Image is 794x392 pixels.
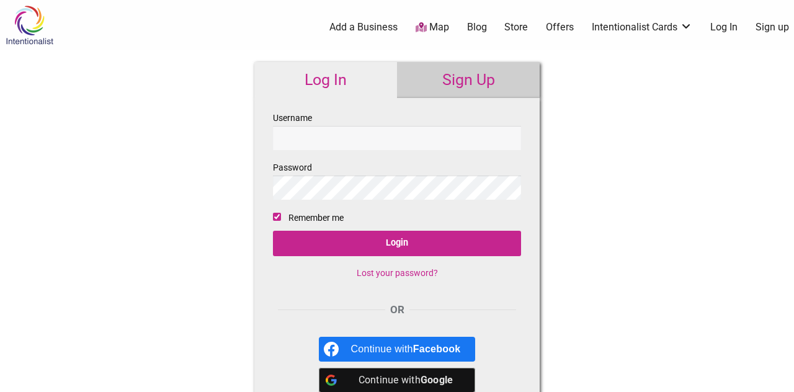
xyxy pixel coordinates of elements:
[416,20,449,35] a: Map
[357,268,438,278] a: Lost your password?
[504,20,528,34] a: Store
[592,20,692,34] a: Intentionalist Cards
[319,337,476,362] a: Continue with <b>Facebook</b>
[351,337,461,362] div: Continue with
[254,62,397,98] a: Log In
[273,176,521,200] input: Password
[710,20,738,34] a: Log In
[329,20,398,34] a: Add a Business
[413,344,461,354] b: Facebook
[273,302,521,318] div: OR
[273,110,521,150] label: Username
[273,231,521,256] input: Login
[546,20,574,34] a: Offers
[397,62,540,98] a: Sign Up
[421,374,453,386] b: Google
[288,210,344,226] label: Remember me
[273,126,521,150] input: Username
[756,20,789,34] a: Sign up
[273,160,521,200] label: Password
[467,20,487,34] a: Blog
